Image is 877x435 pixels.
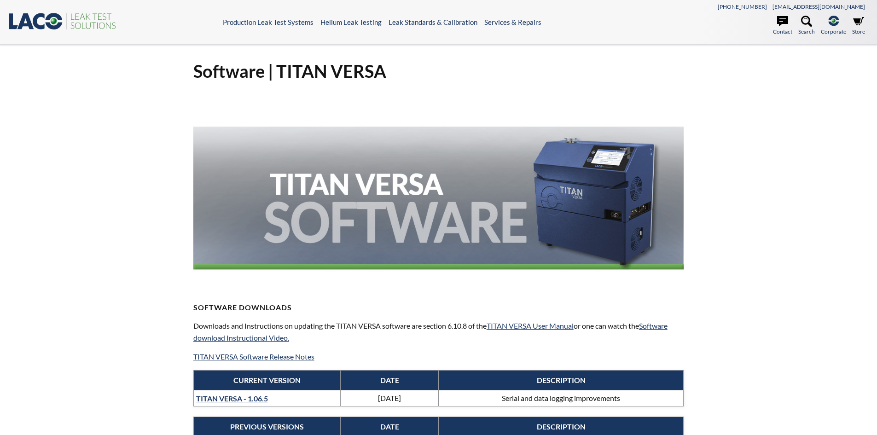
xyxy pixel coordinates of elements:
[230,422,304,431] strong: PREVIOUS VERSIONS
[537,422,586,431] strong: DESCRIPTION
[438,390,683,406] td: Serial and data logging improvements
[484,18,541,26] a: Services & Repairs
[341,390,439,406] td: [DATE]
[320,18,382,26] a: Helium Leak Testing
[487,321,574,330] a: TITAN VERSA User Manual
[193,97,684,293] img: ATLAS Service Bulletin image
[380,422,399,431] strong: DATE
[193,303,684,313] h4: Software DOWNLOADS
[773,16,792,36] a: Contact
[193,60,684,82] h1: Software | TITAN VERSA
[798,16,815,36] a: Search
[380,376,399,384] strong: DATE
[821,27,846,36] span: Corporate
[718,3,767,10] a: [PHONE_NUMBER]
[772,3,865,10] a: [EMAIL_ADDRESS][DOMAIN_NAME]
[223,18,314,26] a: Production Leak Test Systems
[193,352,314,361] a: TITAN VERSA Software Release Notes
[389,18,477,26] a: Leak Standards & Calibration
[193,320,684,343] p: Downloads and Instructions on updating the TITAN VERSA software are section 6.10.8 of the or one ...
[193,370,340,390] th: CURRENT VERSION
[193,321,668,342] a: Software download Instructional Video.
[852,16,865,36] a: Store
[196,394,268,403] a: TITAN VERSA - 1.06.5
[537,376,586,384] strong: DESCRIPTION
